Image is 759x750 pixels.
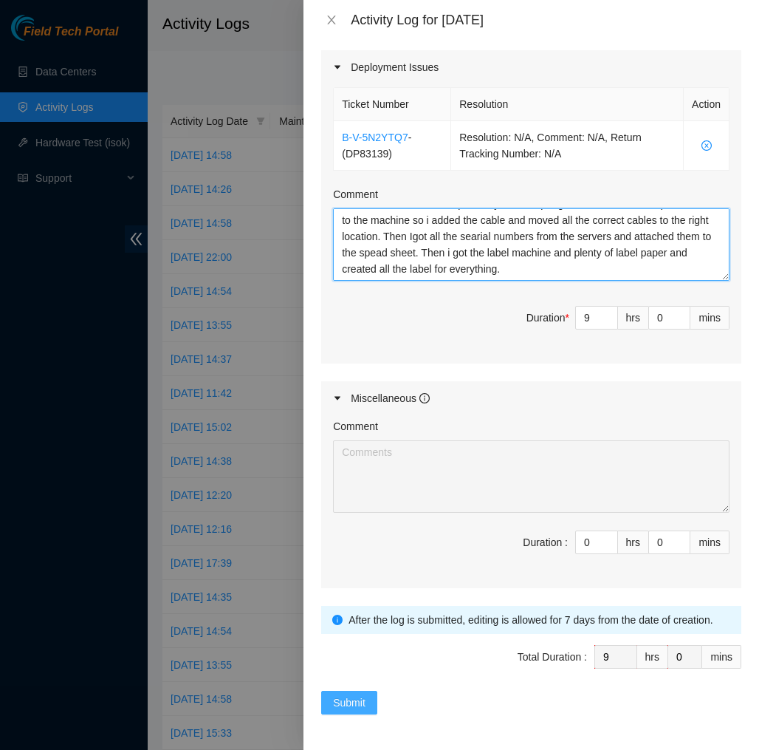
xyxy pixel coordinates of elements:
[332,615,343,625] span: info-circle
[692,140,721,151] span: close-circle
[526,310,569,326] div: Duration
[333,63,342,72] span: caret-right
[637,645,668,669] div: hrs
[333,440,729,513] textarea: Comment
[342,132,408,143] a: B-V-5N2YTQ7
[321,381,741,415] div: Miscellaneous info-circle
[333,394,342,403] span: caret-right
[618,531,649,554] div: hrs
[618,306,649,330] div: hrs
[321,50,741,84] div: Deployment Issues
[690,306,729,330] div: mins
[334,88,451,121] th: Ticket Number
[419,393,430,403] span: info-circle
[333,695,365,711] span: Submit
[321,691,377,715] button: Submit
[684,88,729,121] th: Action
[333,186,378,202] label: Comment
[451,121,684,171] td: Resolution: N/A, Comment: N/A, Return Tracking Number: N/A
[690,531,729,554] div: mins
[702,645,741,669] div: mins
[518,649,587,665] div: Total Duration :
[321,13,342,27] button: Close
[348,612,730,628] div: After the log is submitted, editing is allowed for 7 days from the date of creation.
[333,208,729,281] textarea: Comment
[351,12,741,28] div: Activity Log for [DATE]
[326,14,337,26] span: close
[451,88,684,121] th: Resolution
[523,534,568,550] div: Duration :
[351,390,430,406] div: Miscellaneous
[333,418,378,434] label: Comment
